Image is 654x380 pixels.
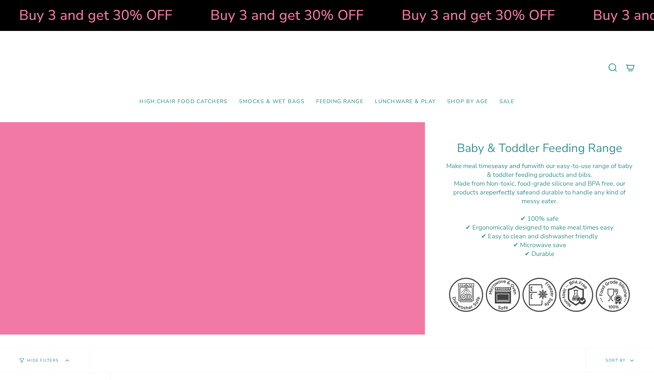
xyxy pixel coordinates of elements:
[444,162,635,179] div: Make meal times with our easy-to-use range of baby & toddler feeding products and bibs.
[210,6,363,25] strong: Buy 3 and get 30% OFF
[19,6,172,25] strong: Buy 3 and get 30% OFF
[261,42,393,93] a: Mumma’s Little Helpers
[513,241,566,249] span: ✔ Microwave save
[586,349,654,372] button: Sort by
[494,93,520,111] a: SALE
[310,93,369,111] a: Feeding Range
[239,99,305,105] span: Smocks & Wet Bags
[27,359,59,363] span: Hide Filters
[369,93,441,111] a: Lunchware & Play
[444,249,635,258] div: ✔ Durable
[489,188,529,197] strong: perfectly safe
[447,99,488,105] span: Shop by Age
[606,357,626,363] span: Sort by
[494,162,531,170] strong: easy and fun
[375,99,436,105] span: Lunchware & Play
[499,99,515,105] span: SALE
[444,214,635,223] div: ✔ 100% safe
[444,141,635,155] h1: Baby & Toddler Feeding Range
[401,6,554,25] strong: Buy 3 and get 30% OFF
[233,93,310,111] a: Smocks & Wet Bags
[444,179,635,205] div: M
[441,93,494,111] a: Shop by Age
[134,93,233,111] a: High Chair Food Catchers
[444,223,635,232] div: ✔ Ergonomically designed to make meal times easy
[453,179,626,205] span: ade from Non-toxic, food-grade silicone and BPA free, our products are and durable to handle any ...
[139,99,228,105] span: High Chair Food Catchers
[316,99,363,105] span: Feeding Range
[444,232,635,241] div: ✔ Easy to clean and dishwasher friendly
